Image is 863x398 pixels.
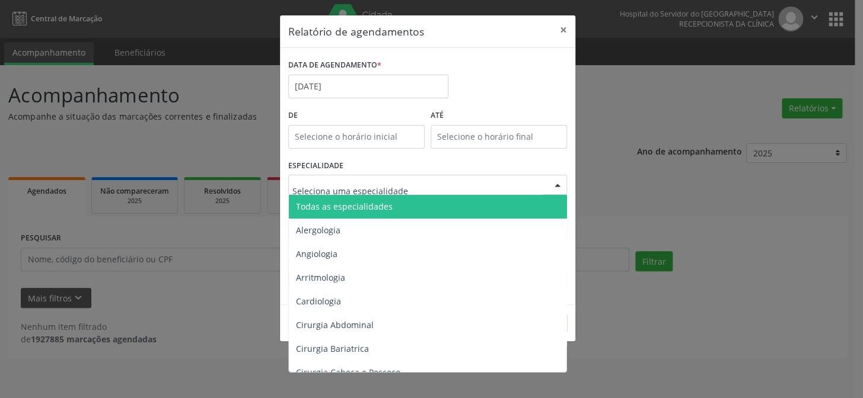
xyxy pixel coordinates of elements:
label: De [288,107,425,125]
input: Selecione uma data ou intervalo [288,75,448,98]
span: Alergologia [296,224,340,236]
span: Cardiologia [296,296,341,307]
span: Angiologia [296,248,337,259]
input: Selecione o horário final [431,125,567,149]
label: ATÉ [431,107,567,125]
span: Todas as especialidades [296,201,393,212]
button: Close [552,15,575,44]
span: Cirurgia Cabeça e Pescoço [296,367,400,378]
label: ESPECIALIDADE [288,157,343,175]
h5: Relatório de agendamentos [288,24,424,39]
label: DATA DE AGENDAMENTO [288,56,381,75]
span: Cirurgia Abdominal [296,319,374,330]
input: Selecione o horário inicial [288,125,425,149]
span: Cirurgia Bariatrica [296,343,369,354]
span: Arritmologia [296,272,345,283]
input: Seleciona uma especialidade [292,179,543,203]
